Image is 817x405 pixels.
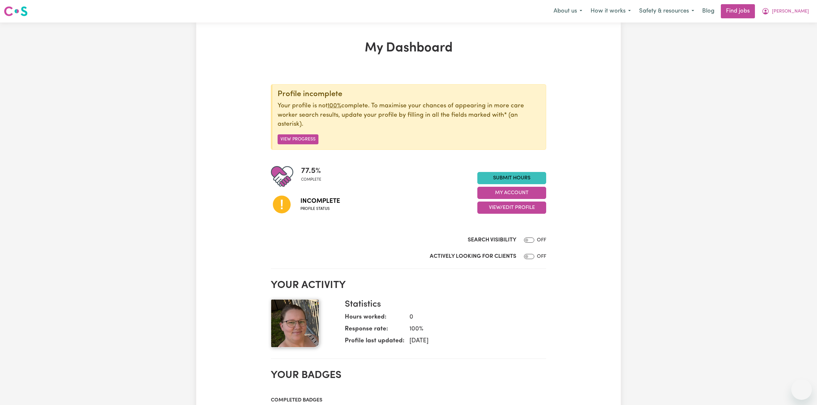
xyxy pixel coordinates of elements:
button: View Progress [278,134,318,144]
dt: Profile last updated: [345,337,404,348]
h3: Completed badges [271,397,546,403]
a: Careseekers logo [4,4,28,19]
dt: Hours worked: [345,313,404,325]
u: 100% [327,103,341,109]
span: complete [301,177,321,183]
button: Safety & resources [635,4,698,18]
span: 77.5 % [301,165,321,177]
button: My Account [477,187,546,199]
dd: [DATE] [404,337,541,346]
img: Your profile picture [271,299,319,347]
h2: Your badges [271,369,546,382]
div: Profile completeness: 77.5% [301,165,326,188]
span: Incomplete [300,196,340,206]
dd: 0 [404,313,541,322]
p: Your profile is not complete. To maximise your chances of appearing in more care worker search re... [278,102,541,129]
button: View/Edit Profile [477,202,546,214]
a: Find jobs [721,4,755,18]
button: About us [549,4,586,18]
div: Profile incomplete [278,90,541,99]
a: Submit Hours [477,172,546,184]
dd: 100 % [404,325,541,334]
button: How it works [586,4,635,18]
img: Careseekers logo [4,5,28,17]
span: OFF [537,238,546,243]
iframe: Button to launch messaging window [791,379,812,400]
a: Blog [698,4,718,18]
h2: Your activity [271,279,546,292]
label: Actively Looking for Clients [430,252,516,261]
h1: My Dashboard [271,40,546,56]
label: Search Visibility [468,236,516,244]
span: Profile status [300,206,340,212]
button: My Account [757,4,813,18]
dt: Response rate: [345,325,404,337]
span: OFF [537,254,546,259]
span: [PERSON_NAME] [772,8,809,15]
h3: Statistics [345,299,541,310]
